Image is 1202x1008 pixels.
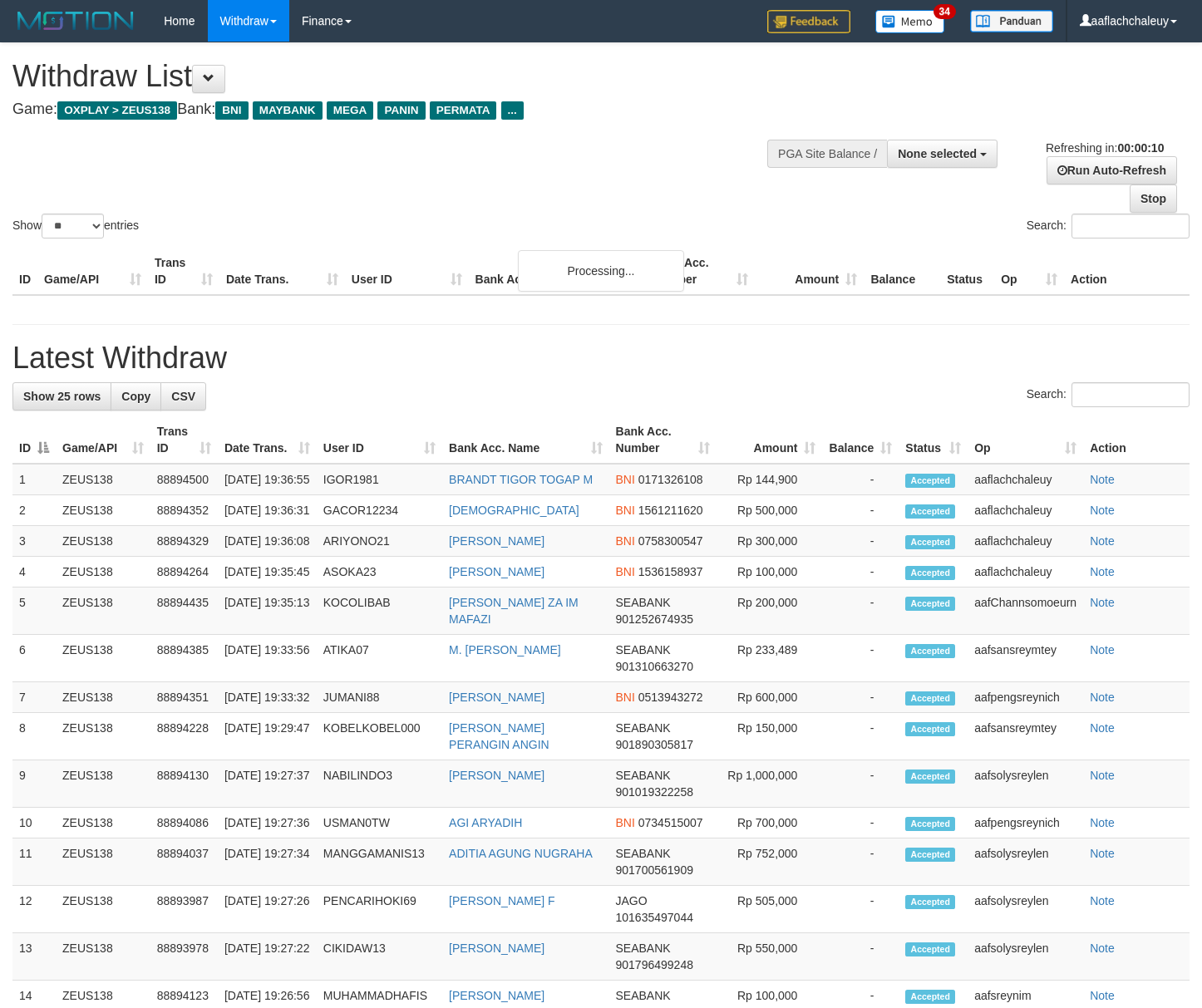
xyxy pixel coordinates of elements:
[717,495,822,526] td: Rp 500,000
[822,838,899,886] td: -
[56,416,150,464] th: Game/API: activate to sort column ascending
[822,713,899,760] td: -
[717,635,822,682] td: Rp 233,489
[150,838,218,886] td: 88894037
[822,464,899,495] td: -
[717,588,822,635] td: Rp 200,000
[616,660,693,673] span: Copy 901310663270 to clipboard
[905,535,955,549] span: Accepted
[12,214,139,238] label: Show entries
[377,101,425,120] span: PANIN
[899,416,968,464] th: Status: activate to sort column ascending
[215,101,248,120] span: BNI
[449,534,544,548] a: [PERSON_NAME]
[12,933,56,981] td: 13
[150,588,218,635] td: 88894435
[616,721,671,735] span: SEABANK
[12,635,56,682] td: 6
[218,886,317,933] td: [DATE] 19:27:26
[219,248,345,295] th: Date Trans.
[218,838,317,886] td: [DATE] 19:27:34
[150,557,218,588] td: 88894264
[968,526,1083,557] td: aaflachchaleuy
[57,101,177,120] span: OXPLAY > ZEUS138
[12,808,56,838] td: 10
[875,10,945,33] img: Button%20Memo.svg
[717,526,822,557] td: Rp 300,000
[317,526,442,557] td: ARIYONO21
[616,691,635,704] span: BNI
[1090,643,1115,656] a: Note
[317,635,442,682] td: ATIKA07
[717,713,822,760] td: Rp 150,000
[717,808,822,838] td: Rp 700,000
[160,382,206,411] a: CSV
[345,248,469,295] th: User ID
[317,557,442,588] td: ASOKA23
[616,989,671,1002] span: SEABANK
[1027,214,1190,238] label: Search:
[968,933,1083,981] td: aafsolysreylen
[717,933,822,981] td: Rp 550,000
[898,147,977,160] span: None selected
[609,416,717,464] th: Bank Acc. Number: activate to sort column ascending
[905,566,955,580] span: Accepted
[56,464,150,495] td: ZEUS138
[12,464,56,495] td: 1
[822,635,899,682] td: -
[37,248,148,295] th: Game/API
[150,682,218,713] td: 88894351
[317,495,442,526] td: GACOR12234
[12,60,785,93] h1: Withdraw List
[968,886,1083,933] td: aafsolysreylen
[449,942,544,955] a: [PERSON_NAME]
[12,838,56,886] td: 11
[150,416,218,464] th: Trans ID: activate to sort column ascending
[717,886,822,933] td: Rp 505,000
[616,958,693,971] span: Copy 901796499248 to clipboard
[150,886,218,933] td: 88893987
[56,682,150,713] td: ZEUS138
[905,691,955,706] span: Accepted
[56,557,150,588] td: ZEUS138
[56,635,150,682] td: ZEUS138
[121,390,150,403] span: Copy
[822,526,899,557] td: -
[638,565,703,578] span: Copy 1536158937 to clipboard
[218,933,317,981] td: [DATE] 19:27:22
[616,769,671,782] span: SEABANK
[822,682,899,713] td: -
[317,760,442,808] td: NABILINDO3
[56,838,150,886] td: ZEUS138
[218,682,317,713] td: [DATE] 19:33:32
[218,557,317,588] td: [DATE] 19:35:45
[887,140,998,168] button: None selected
[717,557,822,588] td: Rp 100,000
[968,635,1083,682] td: aafsansreymtey
[56,886,150,933] td: ZEUS138
[905,644,955,658] span: Accepted
[317,808,442,838] td: USMAN0TW
[56,588,150,635] td: ZEUS138
[905,474,955,488] span: Accepted
[616,942,671,955] span: SEABANK
[1090,691,1115,704] a: Note
[822,886,899,933] td: -
[968,588,1083,635] td: aafChannsomoeurn
[1090,473,1115,486] a: Note
[56,495,150,526] td: ZEUS138
[23,390,101,403] span: Show 25 rows
[905,504,955,519] span: Accepted
[469,248,647,295] th: Bank Acc. Name
[1090,942,1115,955] a: Note
[12,495,56,526] td: 2
[12,886,56,933] td: 12
[111,382,161,411] a: Copy
[56,933,150,981] td: ZEUS138
[317,933,442,981] td: CIKIDAW13
[822,808,899,838] td: -
[1090,769,1115,782] a: Note
[317,713,442,760] td: KOBELKOBEL000
[12,760,56,808] td: 9
[968,760,1083,808] td: aafsolysreylen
